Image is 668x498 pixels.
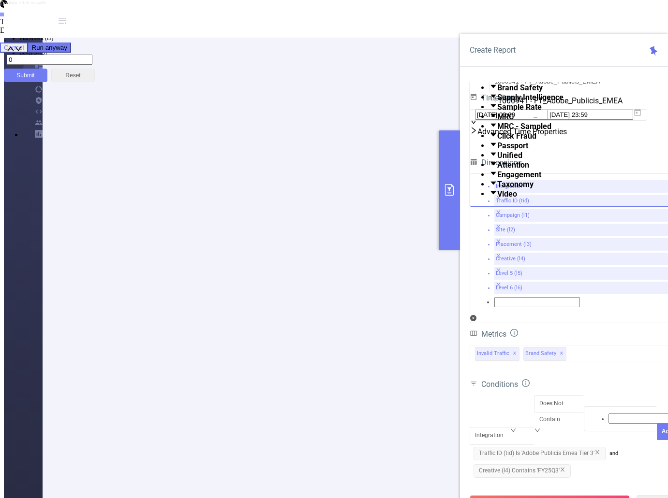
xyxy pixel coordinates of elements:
span: Decrease Value [15,46,22,54]
span: Submit [16,72,34,79]
button: Submit [4,69,47,82]
i: icon: up [7,46,15,54]
i: icon: down [15,46,22,54]
span: Reset [65,72,80,79]
button: Reset [51,69,95,82]
span: Increase Value [7,46,15,54]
